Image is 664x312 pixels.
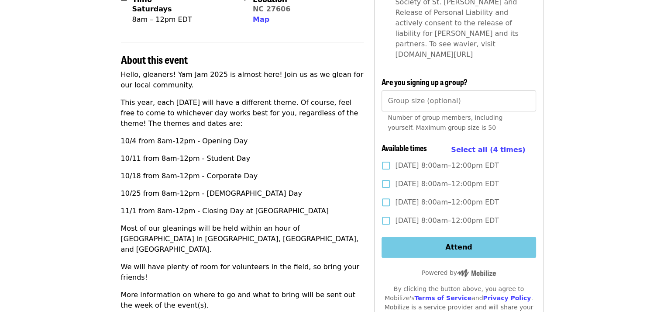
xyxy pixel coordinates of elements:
[382,76,468,87] span: Are you signing up a group?
[395,215,499,226] span: [DATE] 8:00am–12:00pm EDT
[121,52,188,67] span: About this event
[121,69,364,90] p: Hello, gleaners! Yam Jam 2025 is almost here! Join us as we glean for our local community.
[121,262,364,283] p: We will have plenty of room for volunteers in the field, so bring your friends!
[132,5,172,13] strong: Saturdays
[253,5,290,13] a: NC 27606
[382,90,536,111] input: [object Object]
[121,290,364,311] p: More information on where to go and what to bring will be sent out the week of the event(s).
[132,14,192,25] div: 8am – 12pm EDT
[395,197,499,208] span: [DATE] 8:00am–12:00pm EDT
[253,14,269,25] button: Map
[451,143,525,156] button: Select all (4 times)
[121,171,364,181] p: 10/18 from 8am-12pm - Corporate Day
[451,146,525,154] span: Select all (4 times)
[382,237,536,258] button: Attend
[388,114,502,131] span: Number of group members, including yourself. Maximum group size is 50
[395,160,499,171] span: [DATE] 8:00am–12:00pm EDT
[121,153,364,164] p: 10/11 from 8am-12pm - Student Day
[395,179,499,189] span: [DATE] 8:00am–12:00pm EDT
[121,97,364,129] p: This year, each [DATE] will have a different theme. Of course, feel free to come to whichever day...
[414,295,471,302] a: Terms of Service
[121,206,364,216] p: 11/1 from 8am-12pm - Closing Day at [GEOGRAPHIC_DATA]
[457,269,496,277] img: Powered by Mobilize
[422,269,496,276] span: Powered by
[121,223,364,255] p: Most of our gleanings will be held within an hour of [GEOGRAPHIC_DATA] in [GEOGRAPHIC_DATA], [GEO...
[382,142,427,153] span: Available times
[121,136,364,146] p: 10/4 from 8am-12pm - Opening Day
[483,295,531,302] a: Privacy Policy
[121,188,364,199] p: 10/25 from 8am-12pm - [DEMOGRAPHIC_DATA] Day
[253,15,269,24] span: Map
